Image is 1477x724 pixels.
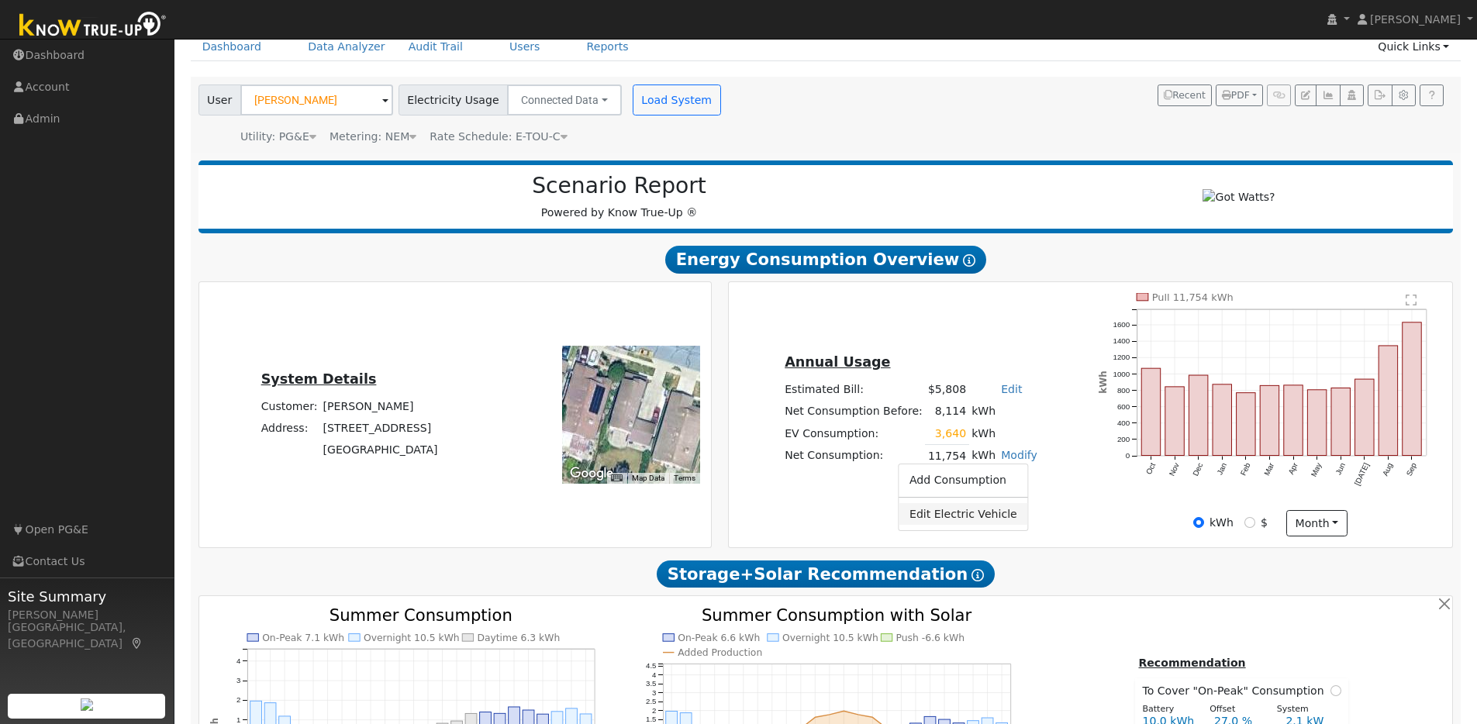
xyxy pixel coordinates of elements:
[236,656,241,664] text: 4
[262,633,344,643] text: On-Peak 7.1 kWh
[1286,510,1348,536] button: month
[477,633,560,643] text: Daytime 6.3 kWh
[969,401,1040,422] td: kWh
[507,84,622,115] button: Connected Data
[1260,385,1279,455] rect: onclick=""
[782,379,926,401] td: Estimated Bill:
[652,688,656,696] text: 3
[1308,390,1327,456] rect: onclick=""
[1216,461,1229,476] text: Jan
[969,445,999,467] td: kWh
[1287,461,1300,476] text: Apr
[1222,90,1250,101] span: PDF
[1001,449,1037,461] a: Modify
[646,697,656,705] text: 2.5
[236,676,240,684] text: 3
[1370,13,1461,26] span: [PERSON_NAME]
[1355,379,1374,455] rect: onclick=""
[320,440,440,461] td: [GEOGRAPHIC_DATA]
[575,33,640,61] a: Reports
[665,246,986,274] span: Energy Consumption Overview
[1261,515,1268,531] label: $
[782,401,926,422] td: Net Consumption Before:
[1189,375,1208,456] rect: onclick=""
[1420,84,1444,106] a: Help Link
[971,569,984,581] i: Show Help
[296,33,397,61] a: Data Analyzer
[1392,84,1416,106] button: Settings
[399,84,508,115] span: Electricity Usage
[646,679,656,688] text: 3.5
[1152,291,1234,303] text: Pull 11,754 kWh
[925,422,968,445] td: 3,640
[206,173,1033,221] div: Powered by Know True-Up ®
[258,395,320,417] td: Customer:
[130,637,144,650] a: Map
[8,607,166,623] div: [PERSON_NAME]
[12,9,174,43] img: Know True-Up
[1158,84,1212,106] button: Recent
[782,633,878,643] text: Overnight 10.5 kWh
[1405,461,1419,477] text: Sep
[330,605,512,625] text: Summer Consumption
[1203,189,1275,205] img: Got Watts?
[633,84,721,115] button: Load System
[214,173,1024,199] h2: Scenario Report
[1210,515,1234,531] label: kWh
[1216,84,1263,106] button: PDF
[899,503,1028,525] a: Edit Electric Vehicle
[828,713,831,716] circle: onclick=""
[785,354,890,370] u: Annual Usage
[702,605,972,625] text: Summer Consumption with Solar
[657,560,995,588] span: Storage+Solar Recommendation
[1113,353,1130,361] text: 1200
[1244,517,1255,528] input: $
[1001,383,1022,395] a: Edit
[843,709,846,712] circle: onclick=""
[566,464,617,484] img: Google
[1165,387,1184,456] rect: onclick=""
[1117,402,1130,411] text: 600
[81,698,93,711] img: retrieve
[320,417,440,439] td: [STREET_ADDRESS]
[1284,385,1303,456] rect: onclick=""
[1353,461,1371,487] text: [DATE]
[1117,386,1130,395] text: 800
[1113,370,1130,378] text: 1000
[674,474,695,482] a: Terms (opens in new tab)
[1098,371,1109,394] text: kWh
[1213,384,1231,456] rect: onclick=""
[1117,419,1130,427] text: 400
[652,705,656,714] text: 2
[191,33,274,61] a: Dashboard
[1202,703,1269,716] div: Offset
[646,661,656,670] text: 4.5
[963,254,975,267] i: Show Help
[925,445,968,467] td: 11,754
[240,129,316,145] div: Utility: PG&E
[236,695,240,704] text: 2
[1316,84,1340,106] button: Multi-Series Graph
[899,470,1028,491] a: Add Consumption
[330,129,416,145] div: Metering: NEM
[1268,703,1336,716] div: System
[611,473,622,484] button: Keyboard shortcuts
[1191,461,1204,477] text: Dec
[1138,657,1245,669] u: Recommendation
[1237,393,1255,456] rect: onclick=""
[896,633,965,643] text: Push -6.6 kWh
[1403,322,1421,456] rect: onclick=""
[1193,517,1204,528] input: kWh
[969,422,999,445] td: kWh
[1134,703,1202,716] div: Battery
[198,84,241,115] span: User
[1331,388,1350,456] rect: onclick=""
[1368,84,1392,106] button: Export Interval Data
[1310,461,1323,478] text: May
[397,33,475,61] a: Audit Trail
[364,633,460,643] text: Overnight 10.5 kWh
[1168,461,1181,477] text: Nov
[1113,320,1130,329] text: 1600
[652,670,657,678] text: 4
[320,395,440,417] td: [PERSON_NAME]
